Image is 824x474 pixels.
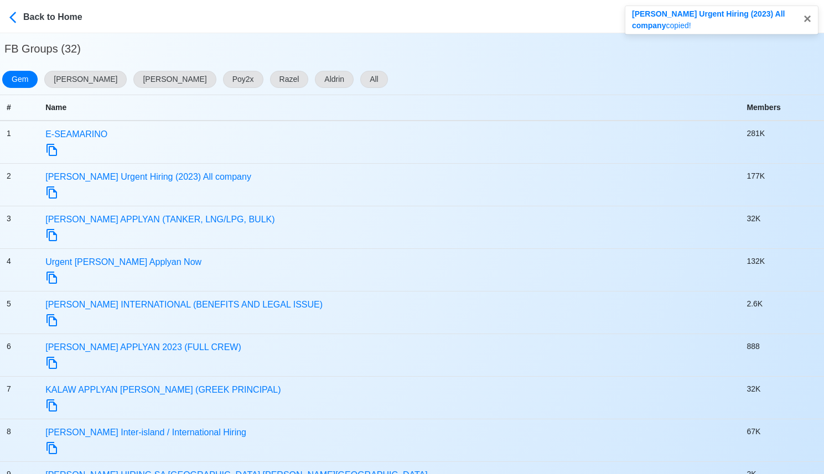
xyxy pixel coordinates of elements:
[45,172,251,181] span: [PERSON_NAME] Urgent Hiring (2023) All company
[740,95,824,121] th: Members
[2,71,38,88] button: Gem
[740,206,824,249] td: 32K
[9,3,107,29] button: Back to Home
[740,121,824,164] td: 281K
[740,249,824,291] td: 132K
[360,71,388,88] button: All
[45,215,274,224] span: [PERSON_NAME] APPLYAN (TANKER, LNG/LPG, BULK)
[740,334,824,377] td: 888
[23,8,106,24] div: Back to Home
[44,71,127,88] button: [PERSON_NAME]
[315,71,354,88] button: Aldrin
[804,11,811,26] span: ×
[270,71,309,88] button: Razel
[45,300,323,309] span: [PERSON_NAME] INTERNATIONAL (BENEFITS AND LEGAL ISSUE)
[45,428,246,437] span: [PERSON_NAME] Inter-island / International Hiring
[740,419,824,462] td: 67K
[45,342,241,352] span: [PERSON_NAME] APPLYAN 2023 (FULL CREW)
[223,71,263,88] button: Poy2x
[39,95,740,121] th: Name
[740,164,824,206] td: 177K
[740,377,824,419] td: 32K
[632,9,785,30] span: [PERSON_NAME] Urgent Hiring (2023) All company
[740,291,824,334] td: 2.6K
[45,385,281,394] span: KALAW APPLYAN [PERSON_NAME] (GREEK PRINCIPAL)
[133,71,216,88] button: [PERSON_NAME]
[45,257,201,267] span: Urgent [PERSON_NAME] Applyan Now
[45,129,107,139] span: E-SEAMARINO
[632,8,799,32] div: copied!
